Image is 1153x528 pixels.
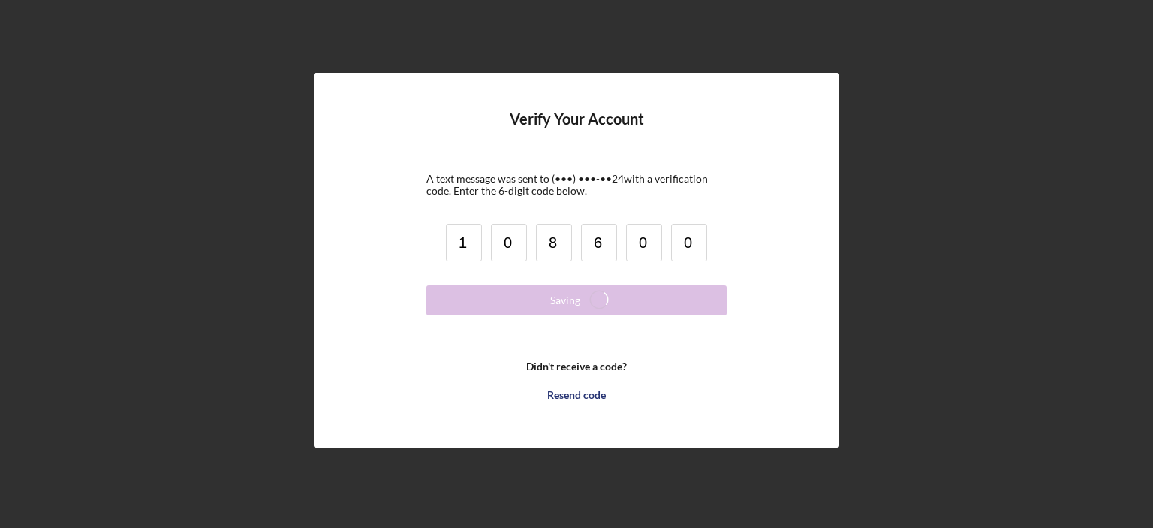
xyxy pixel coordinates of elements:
button: Resend code [426,380,727,410]
div: Saving [550,285,580,315]
div: Resend code [547,380,606,410]
h4: Verify Your Account [510,110,644,150]
b: Didn't receive a code? [526,361,627,373]
button: Saving [426,285,727,315]
div: A text message was sent to (•••) •••-•• 24 with a verification code. Enter the 6-digit code below. [426,173,727,197]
